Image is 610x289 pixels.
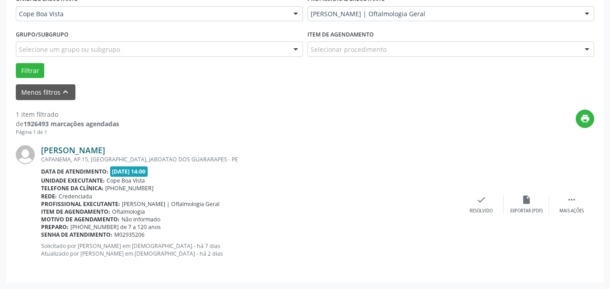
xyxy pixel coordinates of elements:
span: Selecione um grupo ou subgrupo [19,45,120,54]
span: Cope Boa Vista [19,9,284,18]
button: Menos filtroskeyboard_arrow_up [16,84,75,100]
span: Cope Boa Vista [107,177,145,184]
span: Credenciada [59,193,92,200]
strong: 1926493 marcações agendadas [23,119,119,128]
b: Unidade executante: [41,177,105,184]
span: [PERSON_NAME] | Oftalmologia Geral [311,9,576,18]
b: Profissional executante: [41,200,120,208]
span: [PHONE_NUMBER] de 7 a 120 anos [70,223,161,231]
span: [DATE] 14:00 [110,166,148,177]
div: CAPANEMA, AP.15, [GEOGRAPHIC_DATA], JABOATAO DOS GUARARAPES - PE [41,156,459,163]
span: [PHONE_NUMBER] [105,184,154,192]
i: print [580,114,590,124]
b: Motivo de agendamento: [41,216,120,223]
b: Item de agendamento: [41,208,110,216]
span: Oftalmologia [112,208,145,216]
span: Não informado [121,216,160,223]
i: check [476,195,486,205]
label: Grupo/Subgrupo [16,28,69,41]
b: Senha de atendimento: [41,231,112,239]
p: Solicitado por [PERSON_NAME] em [DEMOGRAPHIC_DATA] - há 7 dias Atualizado por [PERSON_NAME] em [D... [41,242,459,257]
i: keyboard_arrow_up [61,87,70,97]
span: Selecionar procedimento [311,45,386,54]
span: M02935206 [114,231,144,239]
b: Rede: [41,193,57,200]
span: [PERSON_NAME] | Oftalmologia Geral [122,200,219,208]
div: Mais ações [559,208,584,214]
b: Data de atendimento: [41,168,108,175]
i:  [567,195,577,205]
div: Resolvido [470,208,493,214]
b: Telefone da clínica: [41,184,103,192]
div: Exportar (PDF) [510,208,543,214]
a: [PERSON_NAME] [41,145,105,155]
button: Filtrar [16,63,44,78]
img: img [16,145,35,164]
i: insert_drive_file [522,195,531,205]
button: print [576,110,594,128]
div: de [16,119,119,128]
b: Preparo: [41,223,69,231]
label: Item de agendamento [307,28,374,41]
div: 1 item filtrado [16,110,119,119]
div: Página 1 de 1 [16,128,119,136]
